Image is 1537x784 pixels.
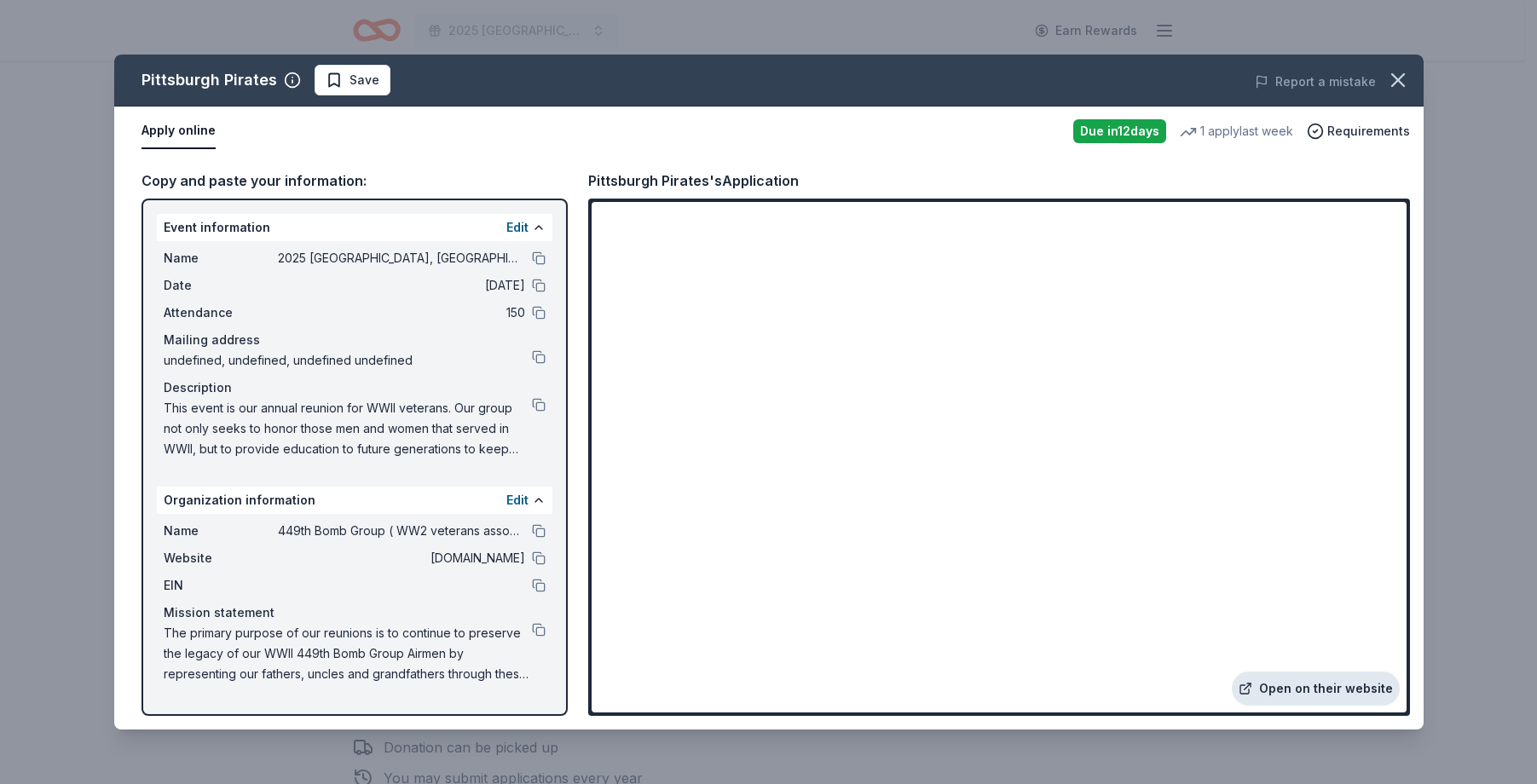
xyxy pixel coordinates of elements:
[164,623,532,684] span: The primary purpose of our reunions is to continue to preserve the legacy of our WWII 449th Bomb ...
[157,214,552,241] div: Event information
[164,575,278,596] span: EIN
[164,350,532,371] span: undefined, undefined, undefined undefined
[278,303,525,323] span: 150
[164,602,546,623] div: Mission statement
[278,275,525,296] span: [DATE]
[278,521,525,541] span: 449th Bomb Group ( WW2 veterans association)
[315,65,390,95] button: Save
[350,70,379,90] span: Save
[506,217,529,238] button: Edit
[164,378,546,398] div: Description
[142,66,277,94] div: Pittsburgh Pirates
[164,521,278,541] span: Name
[164,303,278,323] span: Attendance
[588,170,799,192] div: Pittsburgh Pirates's Application
[164,275,278,296] span: Date
[1232,672,1400,706] a: Open on their website
[1073,119,1166,143] div: Due in 12 days
[157,487,552,514] div: Organization information
[164,548,278,568] span: Website
[1307,121,1410,141] button: Requirements
[142,113,216,149] button: Apply online
[1180,121,1293,141] div: 1 apply last week
[1255,72,1376,92] button: Report a mistake
[1327,121,1410,141] span: Requirements
[142,170,568,192] div: Copy and paste your information:
[506,490,529,510] button: Edit
[164,398,532,459] span: This event is our annual reunion for WWII veterans. Our group not only seeks to honor those men a...
[164,330,546,350] div: Mailing address
[164,248,278,268] span: Name
[278,548,525,568] span: [DOMAIN_NAME]
[278,248,525,268] span: 2025 [GEOGRAPHIC_DATA], [GEOGRAPHIC_DATA] 449th Bomb Group WWII Reunion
